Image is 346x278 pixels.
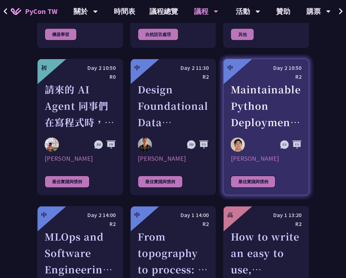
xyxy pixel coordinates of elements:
a: 初 Day 2 10:50 R0 請來的 AI Agent 同事們在寫程式時，怎麼用 [MEDICAL_DATA] 去除各種幻想與盲點 Keith Yang [PERSON_NAME] 最佳實踐與慣例 [37,59,123,195]
div: R2 [230,72,301,81]
div: Day 1 13:20 [230,211,301,220]
div: Day 2 11:30 [138,63,209,72]
div: 最佳實踐與慣例 [138,176,183,188]
div: R2 [138,220,209,228]
div: 請來的 AI Agent 同事們在寫程式時，怎麼用 [MEDICAL_DATA] 去除各種幻想與盲點 [45,81,116,130]
div: [PERSON_NAME] [45,154,116,163]
a: 中 Day 2 11:30 R2 Design Foundational Data Engineering Observability Shuhsi Lin [PERSON_NAME] 最佳實踐與慣例 [130,59,216,195]
div: Day 1 14:00 [138,211,209,220]
img: Shuhsi Lin [138,138,152,152]
div: 中 [41,211,47,219]
img: Keith Yang [45,138,59,152]
div: 最佳實踐與慣例 [230,176,275,188]
div: R0 [45,72,116,81]
img: Home icon of PyCon TW 2025 [11,8,21,15]
span: PyCon TW [25,6,57,17]
a: 中 Day 2 10:50 R2 Maintainable Python Deployments at Scale: Decoupling Build from Runtime Justin L... [223,59,309,195]
div: From topography to process: A Python toolkit for landscape evolution analysis [138,228,209,278]
div: How to write an easy to use, interactive physics/science/engineering simulator leveraging ctypes,... [230,228,301,278]
div: R2 [230,220,301,228]
div: 高 [227,211,233,219]
div: 最佳實踐與慣例 [45,176,90,188]
div: [PERSON_NAME] [230,154,301,163]
div: 其他 [230,29,254,41]
a: PyCon TW [4,2,65,20]
div: 中 [227,63,233,72]
div: [PERSON_NAME] [138,154,209,163]
div: Maintainable Python Deployments at Scale: Decoupling Build from Runtime [230,81,301,130]
img: Justin Lee [230,138,245,152]
div: R2 [45,220,116,228]
div: Design Foundational Data Engineering Observability [138,81,209,130]
div: 機器學習 [45,29,77,41]
div: Day 2 10:50 [230,63,301,72]
div: 中 [134,63,140,72]
div: R2 [138,72,209,81]
div: 中 [134,211,140,219]
div: Day 2 14:00 [45,211,116,220]
div: MLOps and Software Engineering Automation Challenges in Production [45,228,116,278]
div: 自然語言處理 [138,29,178,41]
div: 初 [41,63,47,72]
div: Day 2 10:50 [45,63,116,72]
